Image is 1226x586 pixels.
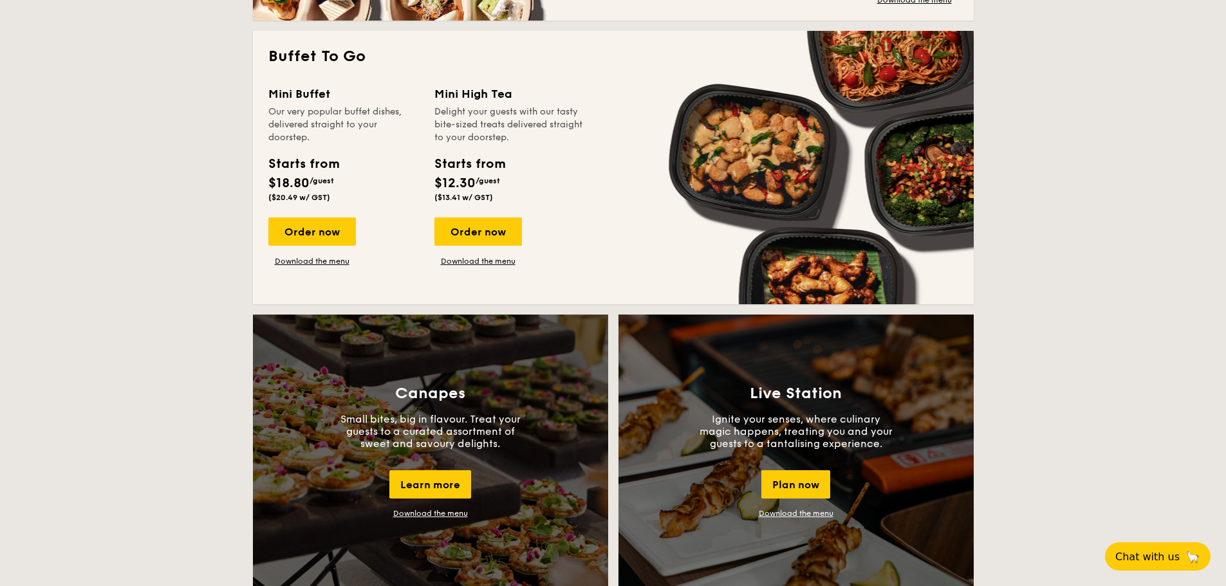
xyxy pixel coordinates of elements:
[761,470,830,499] div: Plan now
[393,509,468,518] a: Download the menu
[1115,551,1180,563] span: Chat with us
[434,176,476,191] span: $12.30
[268,193,330,202] span: ($20.49 w/ GST)
[1105,542,1211,571] button: Chat with us🦙
[334,413,527,450] p: Small bites, big in flavour. Treat your guests to a curated assortment of sweet and savoury delig...
[268,256,356,266] a: Download the menu
[434,256,522,266] a: Download the menu
[434,217,522,246] div: Order now
[268,176,310,191] span: $18.80
[395,385,465,403] h3: Canapes
[750,385,842,403] h3: Live Station
[434,193,493,202] span: ($13.41 w/ GST)
[268,154,339,174] div: Starts from
[434,154,505,174] div: Starts from
[700,413,893,450] p: Ignite your senses, where culinary magic happens, treating you and your guests to a tantalising e...
[759,509,833,518] a: Download the menu
[389,470,471,499] div: Learn more
[268,85,419,103] div: Mini Buffet
[434,105,585,144] div: Delight your guests with our tasty bite-sized treats delivered straight to your doorstep.
[1185,549,1200,564] span: 🦙
[268,105,419,144] div: Our very popular buffet dishes, delivered straight to your doorstep.
[268,46,958,67] h2: Buffet To Go
[476,176,500,185] span: /guest
[310,176,334,185] span: /guest
[434,85,585,103] div: Mini High Tea
[268,217,356,246] div: Order now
